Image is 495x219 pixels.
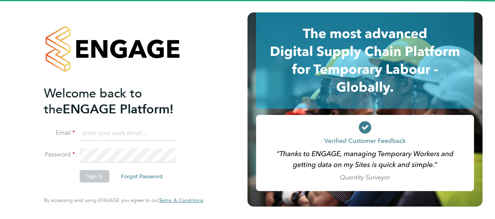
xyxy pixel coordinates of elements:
label: Password [44,151,75,159]
button: Sign In [80,170,109,182]
button: Forgot Password [115,170,169,182]
input: Enter your work email... [80,127,176,141]
a: Terms & Conditions [159,197,204,203]
span: Welcome back to the [44,86,142,117]
span: By accessing and using ENGAGE you agree to our [44,197,204,203]
h2: ENGAGE Platform! [44,85,196,117]
label: Email [44,129,75,137]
